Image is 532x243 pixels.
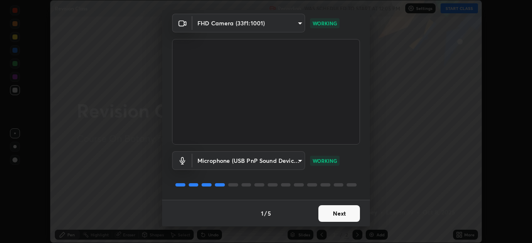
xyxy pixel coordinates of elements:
[313,157,337,164] p: WORKING
[261,209,264,218] h4: 1
[318,205,360,222] button: Next
[192,14,305,32] div: FHD Camera (33f1:1001)
[192,151,305,170] div: FHD Camera (33f1:1001)
[313,20,337,27] p: WORKING
[268,209,271,218] h4: 5
[264,209,267,218] h4: /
